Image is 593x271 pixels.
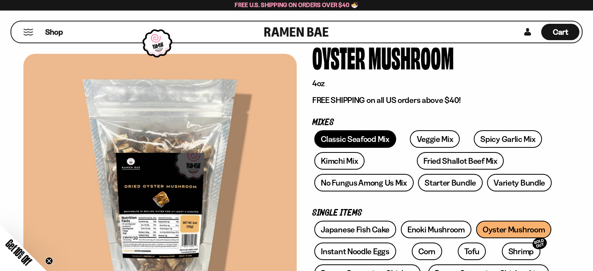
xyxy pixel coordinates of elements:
[418,174,483,191] a: Starter Bundle
[312,119,554,126] p: Mixes
[553,27,568,37] span: Cart
[312,78,554,89] p: 4oz
[314,243,396,260] a: Instant Noodle Eggs
[531,236,548,251] div: SOLD OUT
[401,221,471,238] a: Enoki Mushroom
[4,237,34,267] span: Get 10% Off
[312,43,365,72] div: Oyster
[368,43,454,72] div: Mushroom
[314,221,396,238] a: Japanese Fish Cake
[45,24,63,40] a: Shop
[417,152,504,170] a: Fried Shallot Beef Mix
[314,130,396,148] a: Classic Seafood Mix
[312,95,554,105] p: FREE SHIPPING on all US orders above $40!
[502,243,540,260] a: ShrimpSOLD OUT
[474,130,542,148] a: Spicy Garlic Mix
[235,1,358,9] span: Free U.S. Shipping on Orders over $40 🍜
[314,152,365,170] a: Kimchi Mix
[458,243,486,260] a: Tofu
[314,174,413,191] a: No Fungus Among Us Mix
[541,21,579,43] a: Cart
[23,29,34,35] button: Mobile Menu Trigger
[487,174,552,191] a: Variety Bundle
[412,243,442,260] a: Corn
[410,130,460,148] a: Veggie Mix
[45,257,53,265] button: Close teaser
[312,209,554,217] p: Single Items
[45,27,63,37] span: Shop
